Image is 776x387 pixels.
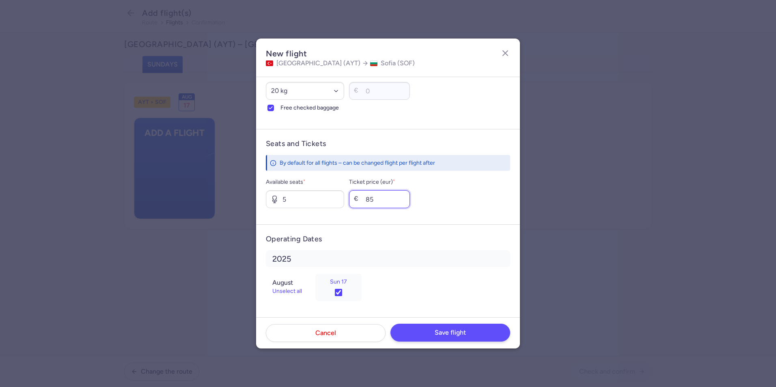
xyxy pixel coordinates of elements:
h4: Operating Dates [266,234,510,244]
h2: New flight [266,48,415,59]
span: Cancel [315,329,336,337]
input: 0000 [349,190,410,208]
input: 000 [266,190,344,208]
div: By default for all flights – can be changed flight per flight after [280,159,492,167]
input: Sun 17 [335,289,342,296]
span: Free checked baggage [280,103,344,113]
button: Unselect all [272,288,302,295]
span: Sun 17 [330,279,347,285]
h4: [GEOGRAPHIC_DATA] (AYT) Sofia (SOF) [266,59,415,67]
span: Save flight [435,329,466,336]
h5: 2025 [266,250,510,267]
input: Free checked baggage [267,105,274,111]
div: € [354,195,362,203]
input: 00 [349,82,410,100]
button: Save flight [390,324,510,342]
h6: August [272,279,309,287]
h4: Seats and Tickets [266,139,510,148]
label: Ticket price (eur) [349,177,410,187]
div: € [354,87,362,95]
button: Cancel [266,324,386,342]
label: Available seats [266,177,344,187]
